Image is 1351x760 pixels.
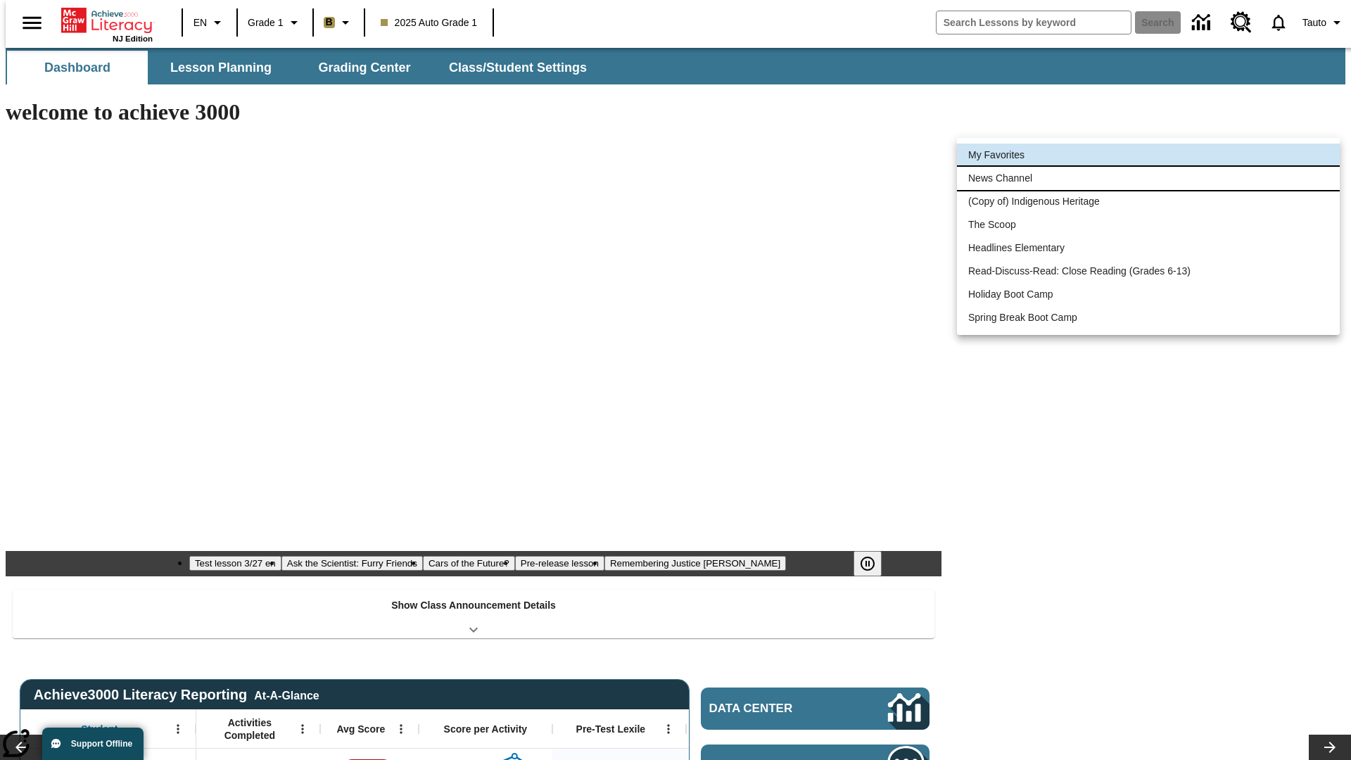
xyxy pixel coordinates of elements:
[6,11,205,37] p: Class Announcements attachment at [DATE] 1:40:31 PM
[6,11,205,37] body: Maximum 600 characters Press Escape to exit toolbar Press Alt + F10 to reach toolbar
[957,260,1340,283] li: Read-Discuss-Read: Close Reading (Grades 6-13)
[957,213,1340,236] li: The Scoop
[957,144,1340,167] li: My Favorites
[957,283,1340,306] li: Holiday Boot Camp
[957,236,1340,260] li: Headlines Elementary
[957,306,1340,329] li: Spring Break Boot Camp
[957,167,1340,190] li: News Channel
[957,190,1340,213] li: (Copy of) Indigenous Heritage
